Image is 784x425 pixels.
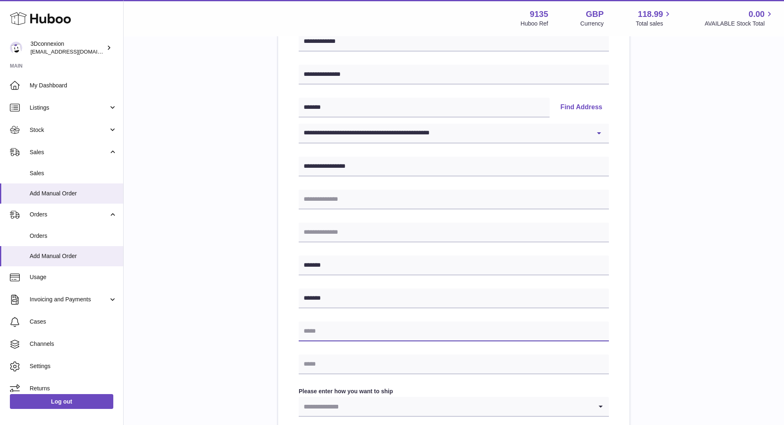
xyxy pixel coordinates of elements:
span: Add Manual Order [30,190,117,197]
strong: 9135 [530,9,548,20]
span: Orders [30,211,108,218]
a: 0.00 AVAILABLE Stock Total [704,9,774,28]
span: Channels [30,340,117,348]
span: My Dashboard [30,82,117,89]
span: Add Manual Order [30,252,117,260]
a: Log out [10,394,113,409]
span: Sales [30,169,117,177]
img: order_eu@3dconnexion.com [10,42,22,54]
div: Search for option [299,397,609,417]
div: Currency [580,20,604,28]
span: Listings [30,104,108,112]
span: Orders [30,232,117,240]
span: Usage [30,273,117,281]
button: Find Address [554,98,609,117]
span: Invoicing and Payments [30,296,108,303]
span: 0.00 [749,9,765,20]
div: 3Dconnexion [30,40,105,56]
span: Settings [30,362,117,370]
span: [EMAIL_ADDRESS][DOMAIN_NAME] [30,48,121,55]
a: 118.99 Total sales [636,9,672,28]
span: Cases [30,318,117,326]
span: Returns [30,385,117,392]
span: Stock [30,126,108,134]
strong: GBP [586,9,604,20]
input: Search for option [299,397,592,416]
span: Total sales [636,20,672,28]
span: Sales [30,148,108,156]
label: Please enter how you want to ship [299,387,609,395]
span: AVAILABLE Stock Total [704,20,774,28]
span: 118.99 [638,9,663,20]
div: Huboo Ref [521,20,548,28]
